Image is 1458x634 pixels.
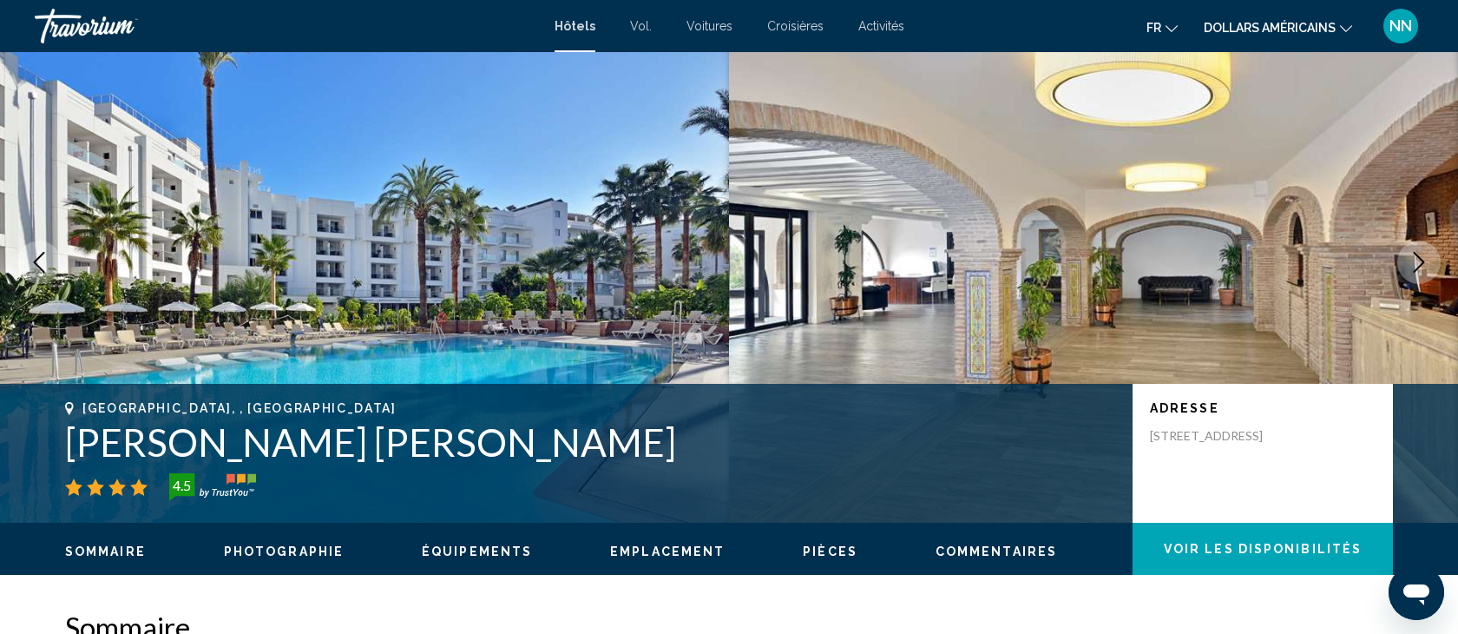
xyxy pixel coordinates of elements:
[169,473,256,501] img: trustyou-badge-hor.svg
[803,545,857,558] span: Pièces
[17,241,61,284] button: Previous image
[630,19,652,33] a: Vol.
[224,544,344,559] button: Photographie
[1397,241,1441,284] button: Next image
[422,544,532,559] button: Équipements
[224,545,344,558] span: Photographie
[1146,15,1178,40] button: Changer de langue
[164,475,199,496] div: 4.5
[65,544,146,559] button: Sommaire
[1133,523,1393,575] button: Voir les disponibilités
[1378,8,1423,44] button: Menu utilisateur
[422,545,532,558] span: Équipements
[936,544,1057,559] button: Commentaires
[65,545,146,558] span: Sommaire
[35,9,537,43] a: Travorium
[1150,428,1289,444] p: [STREET_ADDRESS]
[936,545,1057,558] span: Commentaires
[1204,21,1336,35] font: dollars américains
[1146,21,1161,35] font: fr
[610,545,725,558] span: Emplacement
[1389,17,1412,35] font: NN
[1164,543,1362,557] span: Voir les disponibilités
[858,19,904,33] a: Activités
[610,544,725,559] button: Emplacement
[65,419,1115,465] h1: [PERSON_NAME] [PERSON_NAME]
[555,19,595,33] a: Hôtels
[1389,565,1444,620] iframe: Bouton de lancement de la fenêtre de messagerie
[1150,401,1376,415] p: Adresse
[686,19,732,33] a: Voitures
[767,19,824,33] a: Croisières
[82,401,397,415] span: [GEOGRAPHIC_DATA], , [GEOGRAPHIC_DATA]
[1204,15,1352,40] button: Changer de devise
[803,544,857,559] button: Pièces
